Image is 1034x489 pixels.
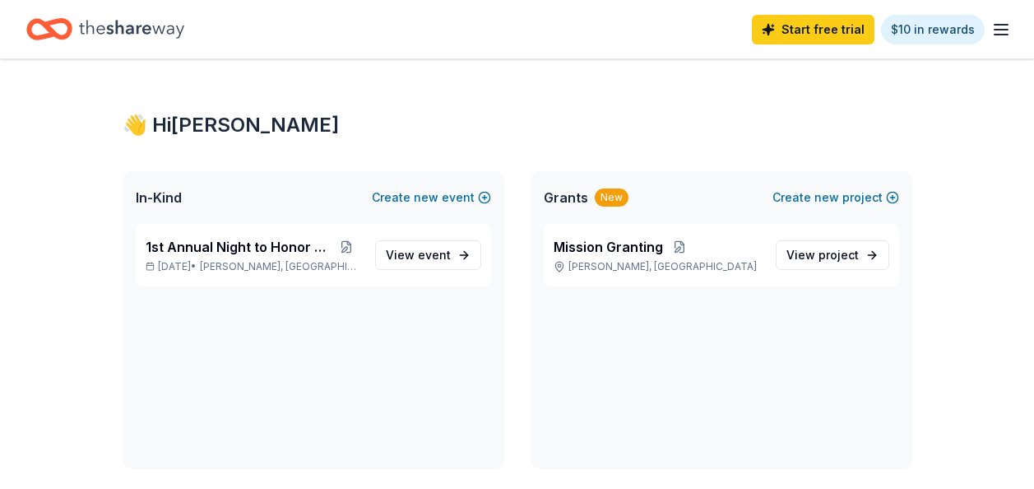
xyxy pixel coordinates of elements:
[386,245,451,265] span: View
[146,237,332,257] span: 1st Annual Night to Honor Gala
[595,189,628,207] div: New
[814,188,839,207] span: new
[26,10,184,49] a: Home
[372,188,491,207] button: Createnewevent
[786,245,859,265] span: View
[414,188,438,207] span: new
[776,240,889,270] a: View project
[752,15,874,44] a: Start free trial
[418,248,451,262] span: event
[146,260,362,273] p: [DATE] •
[375,240,481,270] a: View event
[200,260,361,273] span: [PERSON_NAME], [GEOGRAPHIC_DATA]
[554,237,663,257] span: Mission Granting
[881,15,985,44] a: $10 in rewards
[136,188,182,207] span: In-Kind
[818,248,859,262] span: project
[123,112,912,138] div: 👋 Hi [PERSON_NAME]
[554,260,763,273] p: [PERSON_NAME], [GEOGRAPHIC_DATA]
[544,188,588,207] span: Grants
[772,188,899,207] button: Createnewproject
